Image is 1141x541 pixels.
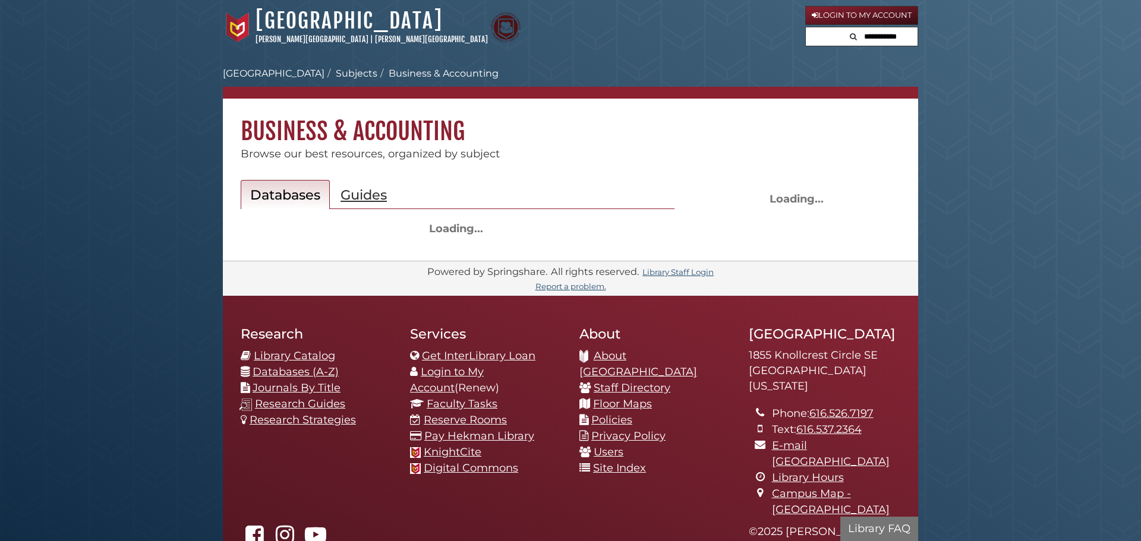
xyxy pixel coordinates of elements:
button: Library FAQ [840,517,918,541]
a: 616.526.7197 [809,407,874,420]
a: E-mail [GEOGRAPHIC_DATA] [772,439,890,468]
img: Calvin Theological Seminary [491,12,521,42]
li: Phone: [772,406,900,422]
a: Subjects [336,68,377,79]
a: Journals By Title [253,381,341,394]
a: Get InterLibrary Loan [422,349,535,362]
a: Report a problem. [535,281,606,291]
a: Library Hours [772,471,844,484]
a: Users [594,445,623,458]
a: [GEOGRAPHIC_DATA] [223,68,324,79]
div: Powered by Springshare. [425,265,549,277]
div: Loading... [692,185,900,207]
a: Login to My Account [805,6,918,25]
div: All rights reserved. [549,265,641,277]
li: Text: [772,422,900,438]
a: Research Guides [255,397,345,410]
a: Library Catalog [254,349,335,362]
a: Digital Commons [424,461,518,474]
h2: Services [410,325,562,342]
img: Calvin University [223,12,253,42]
a: Privacy Policy [591,429,666,442]
h2: Databases [250,186,320,203]
a: Databases [241,180,330,209]
span: | [370,34,373,44]
a: [GEOGRAPHIC_DATA] [256,8,443,34]
li: (Renew) [410,364,562,396]
a: Campus Map - [GEOGRAPHIC_DATA] [772,487,890,516]
a: Login to My Account [410,365,484,394]
a: 616.537.2364 [796,423,862,436]
h1: Business & Accounting [223,99,918,146]
a: Research Strategies [250,413,356,426]
img: research-guides-icon-white_37x37.png [239,398,252,411]
a: Faculty Tasks [427,397,497,410]
a: [PERSON_NAME][GEOGRAPHIC_DATA] [256,34,368,44]
h2: Research [241,325,392,342]
h2: About [579,325,731,342]
section: Content by Subject [241,180,900,243]
nav: breadcrumb [223,67,918,99]
i: Search [850,33,857,40]
a: Pay Hekman Library [424,429,534,442]
a: Policies [591,413,632,426]
a: Site Index [593,461,646,474]
a: [PERSON_NAME][GEOGRAPHIC_DATA] [375,34,488,44]
h2: Guides [341,186,387,203]
div: Browse our best resources, organized by subject [223,146,918,162]
a: Library Staff Login [642,267,714,277]
a: Guides [331,180,396,209]
img: Calvin favicon logo [410,447,421,458]
a: Staff Directory [594,381,670,394]
address: 1855 Knollcrest Circle SE [GEOGRAPHIC_DATA][US_STATE] [749,348,900,394]
div: Loading... [241,215,672,237]
li: Business & Accounting [377,67,499,81]
a: Databases (A-Z) [253,365,339,378]
a: Reserve Rooms [424,413,507,426]
h2: [GEOGRAPHIC_DATA] [749,325,900,342]
button: Search [846,27,861,43]
a: Floor Maps [593,397,652,410]
a: KnightCite [424,445,481,458]
img: Calvin favicon logo [410,463,421,474]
